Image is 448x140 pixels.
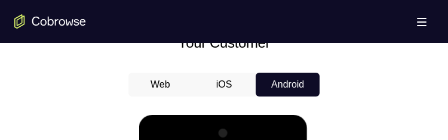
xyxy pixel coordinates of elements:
[256,73,320,97] button: Android
[192,73,256,97] button: iOS
[107,82,312,98] h1: Sign in to your account
[128,73,192,97] button: Web
[14,14,86,29] a: Go to the home page
[14,32,434,54] h2: Your Customer
[114,114,305,126] input: Enter your email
